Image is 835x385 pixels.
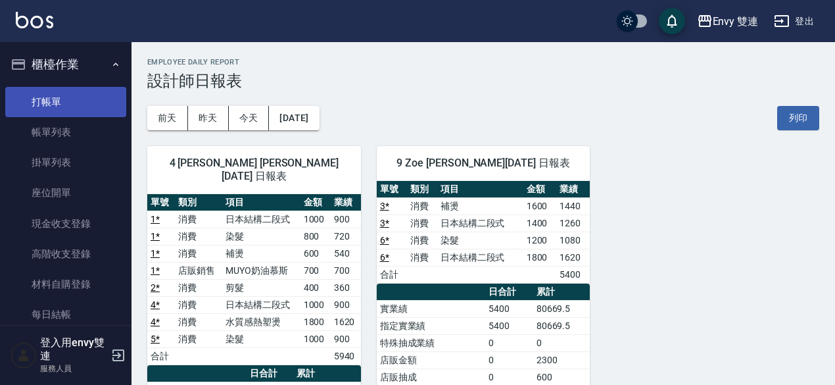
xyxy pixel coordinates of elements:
[523,181,557,198] th: 金額
[175,194,222,211] th: 類別
[40,336,107,363] h5: 登入用envy雙連
[175,279,222,296] td: 消費
[300,279,331,296] td: 400
[175,313,222,330] td: 消費
[147,106,188,130] button: 前天
[5,47,126,82] button: 櫃檯作業
[523,197,557,215] td: 1600
[331,347,361,365] td: 5940
[11,342,37,369] img: Person
[437,249,523,266] td: 日本結構二段式
[293,365,360,382] th: 累計
[556,232,590,249] td: 1080
[5,87,126,117] a: 打帳單
[407,249,437,266] td: 消費
[437,232,523,249] td: 染髮
[300,296,331,313] td: 1000
[377,351,485,369] td: 店販金額
[437,181,523,198] th: 項目
[533,300,590,317] td: 80669.5
[437,197,523,215] td: 補燙
[300,313,331,330] td: 1800
[229,106,270,130] button: 今天
[556,266,590,283] td: 5400
[5,117,126,147] a: 帳單列表
[300,228,331,245] td: 800
[40,363,107,374] p: 服務人員
[5,299,126,330] a: 每日結帳
[533,317,590,334] td: 80669.5
[300,262,331,279] td: 700
[175,245,222,262] td: 消費
[222,245,300,262] td: 補燙
[222,194,300,211] th: 項目
[222,279,300,296] td: 剪髮
[523,215,557,232] td: 1400
[393,157,575,170] span: 9 Zoe [PERSON_NAME][DATE] 日報表
[269,106,319,130] button: [DATE]
[331,313,361,330] td: 1620
[407,197,437,215] td: 消費
[331,262,361,279] td: 700
[331,279,361,296] td: 360
[175,211,222,228] td: 消費
[331,296,361,313] td: 900
[147,194,361,365] table: a dense table
[188,106,229,130] button: 昨天
[533,334,590,351] td: 0
[331,245,361,262] td: 540
[5,269,126,299] a: 材料自購登錄
[533,284,590,301] th: 累計
[556,197,590,215] td: 1440
[331,228,361,245] td: 720
[175,330,222,347] td: 消費
[300,330,331,347] td: 1000
[377,334,485,351] td: 特殊抽成業績
[222,296,300,313] td: 日本結構二段式
[5,239,126,269] a: 高階收支登錄
[331,211,361,228] td: 900
[300,245,331,262] td: 600
[5,209,126,239] a: 現金收支登錄
[147,58,819,66] h2: Employee Daily Report
[247,365,294,382] th: 日合計
[485,300,533,317] td: 5400
[556,181,590,198] th: 業績
[437,215,523,232] td: 日本結構二段式
[163,157,345,183] span: 4 [PERSON_NAME] [PERSON_NAME][DATE] 日報表
[523,249,557,266] td: 1800
[222,228,300,245] td: 染髮
[331,330,361,347] td: 900
[556,215,590,232] td: 1260
[713,13,759,30] div: Envy 雙連
[485,351,533,369] td: 0
[407,215,437,232] td: 消費
[659,8,685,34] button: save
[147,194,175,211] th: 單號
[777,106,819,130] button: 列印
[222,262,300,279] td: MUYO奶油慕斯
[377,181,590,284] table: a dense table
[533,351,590,369] td: 2300
[407,232,437,249] td: 消費
[147,72,819,90] h3: 設計師日報表
[377,181,407,198] th: 單號
[485,284,533,301] th: 日合計
[556,249,590,266] td: 1620
[175,296,222,313] td: 消費
[5,147,126,178] a: 掛單列表
[769,9,819,34] button: 登出
[485,334,533,351] td: 0
[300,194,331,211] th: 金額
[5,178,126,208] a: 座位開單
[485,317,533,334] td: 5400
[222,330,300,347] td: 染髮
[147,347,175,365] td: 合計
[222,211,300,228] td: 日本結構二段式
[175,262,222,279] td: 店販銷售
[222,313,300,330] td: 水質感熱塑燙
[300,211,331,228] td: 1000
[407,181,437,198] th: 類別
[175,228,222,245] td: 消費
[523,232,557,249] td: 1200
